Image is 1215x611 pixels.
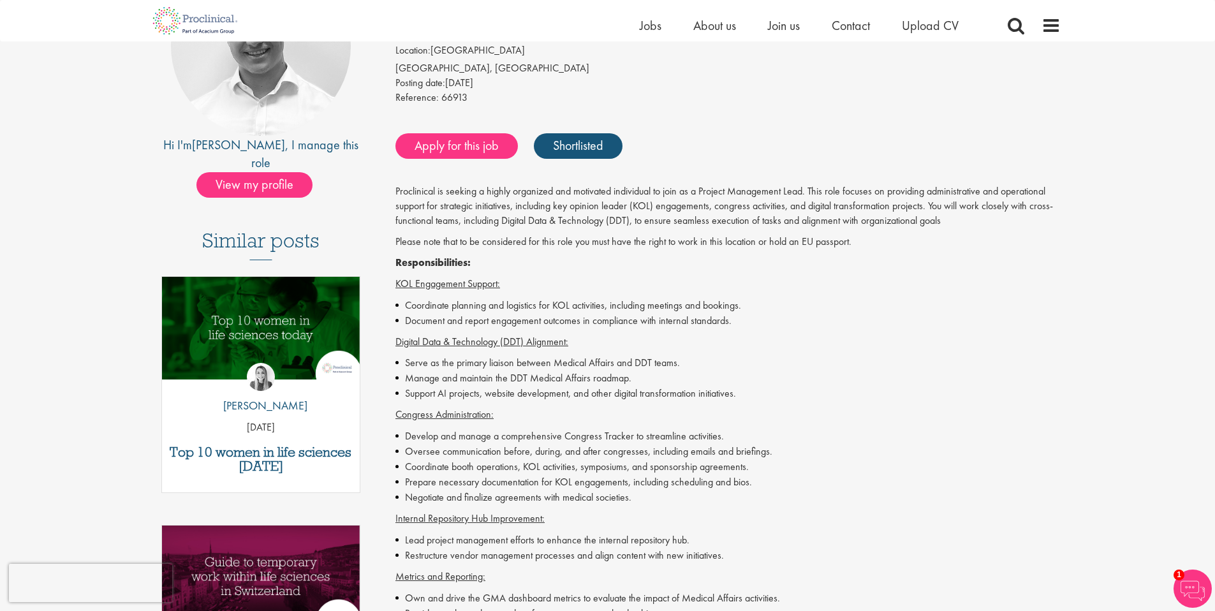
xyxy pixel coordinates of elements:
a: Upload CV [902,17,959,34]
p: Proclinical is seeking a highly organized and motivated individual to join as a Project Managemen... [395,184,1061,228]
span: Internal Repository Hub Improvement: [395,512,545,525]
a: Shortlisted [534,133,622,159]
a: Link to a post [162,277,360,390]
li: Own and drive the GMA dashboard metrics to evaluate the impact of Medical Affairs activities. [395,591,1061,606]
a: Contact [832,17,870,34]
li: Coordinate booth operations, KOL activities, symposiums, and sponsorship agreements. [395,459,1061,475]
p: [PERSON_NAME] [214,397,307,414]
li: Support AI projects, website development, and other digital transformation initiatives. [395,386,1061,401]
img: Top 10 women in life sciences today [162,277,360,379]
h3: Similar posts [202,230,320,260]
div: [GEOGRAPHIC_DATA], [GEOGRAPHIC_DATA] [395,61,1061,76]
label: Reference: [395,91,439,105]
a: View my profile [196,175,325,191]
a: Top 10 women in life sciences [DATE] [168,445,354,473]
li: Restructure vendor management processes and align content with new initiatives. [395,548,1061,563]
a: Join us [768,17,800,34]
li: Lead project management efforts to enhance the internal repository hub. [395,533,1061,548]
span: Metrics and Reporting: [395,570,485,583]
div: [DATE] [395,76,1061,91]
li: Oversee communication before, during, and after congresses, including emails and briefings. [395,444,1061,459]
li: Serve as the primary liaison between Medical Affairs and DDT teams. [395,355,1061,371]
a: About us [693,17,736,34]
img: Chatbot [1174,570,1212,608]
span: Digital Data & Technology (DDT) Alignment: [395,335,568,348]
li: Negotiate and finalize agreements with medical societies. [395,490,1061,505]
p: [DATE] [162,420,360,435]
span: Congress Administration: [395,408,494,421]
li: Prepare necessary documentation for KOL engagements, including scheduling and bios. [395,475,1061,490]
span: 66913 [441,91,468,104]
label: Location: [395,43,431,58]
a: Jobs [640,17,661,34]
li: Develop and manage a comprehensive Congress Tracker to streamline activities. [395,429,1061,444]
p: Please note that to be considered for this role you must have the right to work in this location ... [395,235,1061,249]
span: Posting date: [395,76,445,89]
li: Document and report engagement outcomes in compliance with internal standards. [395,313,1061,328]
img: Hannah Burke [247,363,275,391]
span: 1 [1174,570,1184,580]
li: Manage and maintain the DDT Medical Affairs roadmap. [395,371,1061,386]
li: Coordinate planning and logistics for KOL activities, including meetings and bookings. [395,298,1061,313]
span: View my profile [196,172,313,198]
li: [GEOGRAPHIC_DATA] [395,43,1061,61]
div: Hi I'm , I manage this role [155,136,367,172]
span: KOL Engagement Support: [395,277,500,290]
a: [PERSON_NAME] [192,136,285,153]
a: Hannah Burke [PERSON_NAME] [214,363,307,420]
strong: Responsibilities: [395,256,471,269]
a: Apply for this job [395,133,518,159]
iframe: reCAPTCHA [9,564,172,602]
